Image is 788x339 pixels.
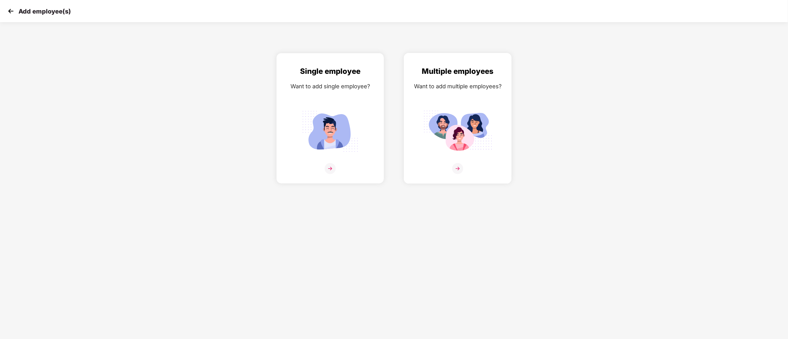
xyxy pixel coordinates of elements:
img: svg+xml;base64,PHN2ZyB4bWxucz0iaHR0cDovL3d3dy53My5vcmcvMjAwMC9zdmciIHdpZHRoPSIzMCIgaGVpZ2h0PSIzMC... [6,6,15,16]
img: svg+xml;base64,PHN2ZyB4bWxucz0iaHR0cDovL3d3dy53My5vcmcvMjAwMC9zdmciIHdpZHRoPSIzNiIgaGVpZ2h0PSIzNi... [325,163,336,174]
div: Want to add single employee? [283,82,378,91]
img: svg+xml;base64,PHN2ZyB4bWxucz0iaHR0cDovL3d3dy53My5vcmcvMjAwMC9zdmciIHdpZHRoPSIzNiIgaGVpZ2h0PSIzNi... [452,163,463,174]
img: svg+xml;base64,PHN2ZyB4bWxucz0iaHR0cDovL3d3dy53My5vcmcvMjAwMC9zdmciIGlkPSJTaW5nbGVfZW1wbG95ZWUiIH... [296,107,365,155]
div: Single employee [283,66,378,77]
div: Multiple employees [410,66,505,77]
img: svg+xml;base64,PHN2ZyB4bWxucz0iaHR0cDovL3d3dy53My5vcmcvMjAwMC9zdmciIGlkPSJNdWx0aXBsZV9lbXBsb3llZS... [423,107,492,155]
p: Add employee(s) [18,8,71,15]
div: Want to add multiple employees? [410,82,505,91]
